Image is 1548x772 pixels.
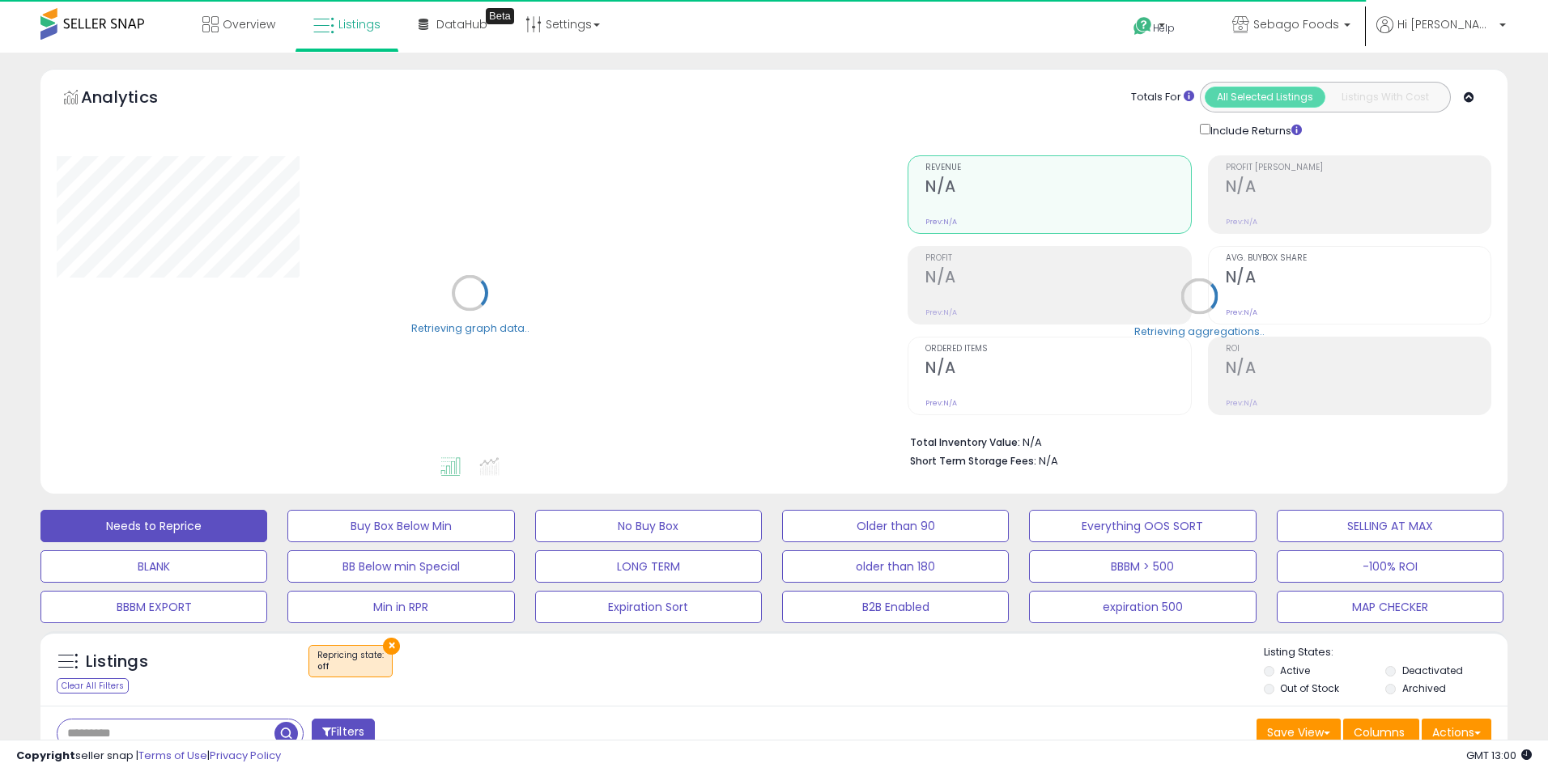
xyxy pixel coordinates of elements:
button: BB Below min Special [287,550,514,583]
h5: Analytics [81,86,189,112]
a: Hi [PERSON_NAME] [1376,16,1506,53]
button: -100% ROI [1277,550,1503,583]
button: expiration 500 [1029,591,1256,623]
button: Min in RPR [287,591,514,623]
button: All Selected Listings [1205,87,1325,108]
button: BLANK [40,550,267,583]
button: BBBM > 500 [1029,550,1256,583]
div: Totals For [1131,90,1194,105]
span: DataHub [436,16,487,32]
div: Retrieving graph data.. [411,320,529,335]
button: Older than 90 [782,510,1009,542]
button: Expiration Sort [535,591,762,623]
div: seller snap | | [16,749,281,764]
strong: Copyright [16,748,75,763]
div: Tooltip anchor [486,8,514,24]
a: Help [1121,4,1206,53]
button: Listings With Cost [1325,87,1445,108]
button: Everything OOS SORT [1029,510,1256,542]
button: MAP CHECKER [1277,591,1503,623]
span: Sebago Foods [1253,16,1339,32]
button: Buy Box Below Min [287,510,514,542]
button: BBBM EXPORT [40,591,267,623]
button: B2B Enabled [782,591,1009,623]
span: Overview [223,16,275,32]
div: Include Returns [1188,121,1321,139]
span: Hi [PERSON_NAME] [1397,16,1495,32]
span: Listings [338,16,381,32]
div: Retrieving aggregations.. [1134,324,1265,338]
button: No Buy Box [535,510,762,542]
i: Get Help [1133,16,1153,36]
span: Help [1153,21,1175,35]
button: Needs to Reprice [40,510,267,542]
button: SELLING AT MAX [1277,510,1503,542]
button: LONG TERM [535,550,762,583]
button: older than 180 [782,550,1009,583]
